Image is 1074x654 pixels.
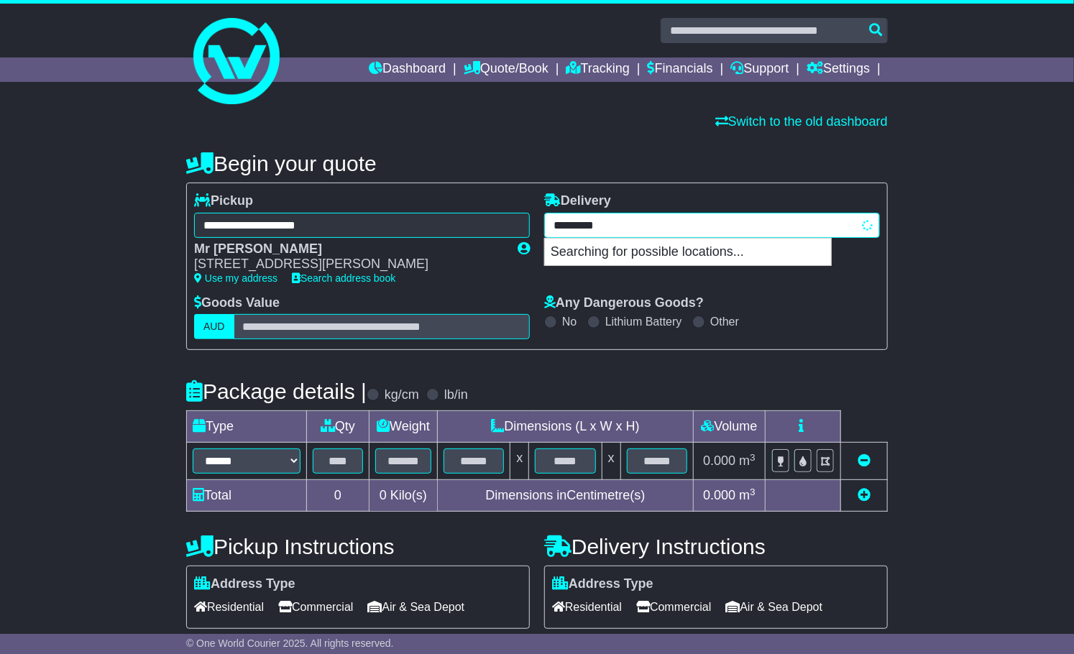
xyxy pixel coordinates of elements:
a: Settings [807,57,870,82]
label: kg/cm [385,387,419,403]
td: 0 [307,480,370,512]
span: Air & Sea Depot [726,596,823,618]
label: Address Type [194,576,295,592]
td: Total [187,480,307,512]
td: Kilo(s) [369,480,437,512]
h4: Delivery Instructions [544,535,888,558]
div: [STREET_ADDRESS][PERSON_NAME] [194,257,503,272]
label: Delivery [544,193,611,209]
a: Add new item [858,488,871,502]
td: x [510,443,529,480]
td: Weight [369,411,437,443]
td: Dimensions (L x W x H) [438,411,694,443]
label: No [562,315,577,328]
a: Financials [648,57,713,82]
span: Air & Sea Depot [368,596,465,618]
a: Dashboard [369,57,446,82]
label: Pickup [194,193,253,209]
sup: 3 [750,452,756,463]
span: Commercial [278,596,353,618]
span: © One World Courier 2025. All rights reserved. [186,637,394,649]
span: m [739,488,756,502]
a: Quote/Book [464,57,549,82]
label: lb/in [444,387,468,403]
a: Support [731,57,789,82]
span: 0 [380,488,387,502]
label: Address Type [552,576,653,592]
label: Goods Value [194,295,280,311]
label: Other [710,315,739,328]
td: Qty [307,411,370,443]
a: Tracking [566,57,630,82]
sup: 3 [750,487,756,497]
a: Switch to the old dashboard [715,114,888,129]
h4: Begin your quote [186,152,888,175]
td: Dimensions in Centimetre(s) [438,480,694,512]
span: m [739,453,756,468]
h4: Package details | [186,379,367,403]
td: x [602,443,620,480]
label: Any Dangerous Goods? [544,295,704,311]
a: Search address book [292,272,395,284]
td: Volume [693,411,765,443]
span: Residential [552,596,622,618]
label: Lithium Battery [605,315,682,328]
span: 0.000 [703,453,735,468]
p: Searching for possible locations... [545,239,831,266]
span: 0.000 [703,488,735,502]
td: Type [187,411,307,443]
div: Mr [PERSON_NAME] [194,241,503,257]
a: Remove this item [858,453,871,468]
span: Residential [194,596,264,618]
h4: Pickup Instructions [186,535,530,558]
label: AUD [194,314,234,339]
a: Use my address [194,272,277,284]
span: Commercial [636,596,711,618]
